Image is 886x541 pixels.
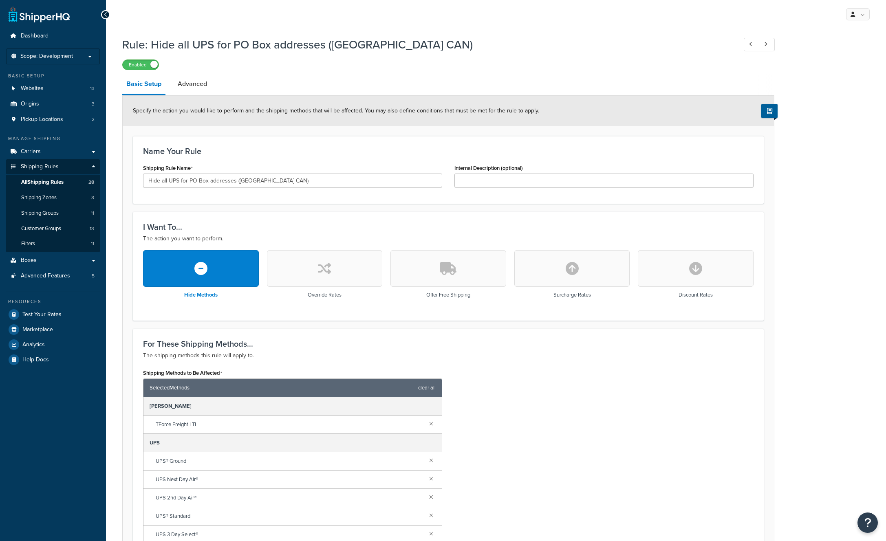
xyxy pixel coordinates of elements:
[6,159,100,252] li: Shipping Rules
[88,179,94,186] span: 28
[92,116,95,123] span: 2
[143,147,754,156] h3: Name Your Rule
[6,97,100,112] li: Origins
[6,190,100,205] li: Shipping Zones
[143,370,222,376] label: Shipping Methods to Be Affected
[6,337,100,352] a: Analytics
[6,29,100,44] a: Dashboard
[21,148,41,155] span: Carriers
[92,101,95,108] span: 3
[21,116,63,123] span: Pickup Locations
[21,101,39,108] span: Origins
[6,97,100,112] a: Origins3
[6,190,100,205] a: Shipping Zones8
[759,38,775,51] a: Next Record
[22,356,49,363] span: Help Docs
[143,165,193,172] label: Shipping Rule Name
[133,106,539,115] span: Specify the action you would like to perform and the shipping methods that will be affected. You ...
[21,225,61,232] span: Customer Groups
[21,210,59,217] span: Shipping Groups
[21,194,57,201] span: Shipping Zones
[184,292,218,298] h3: Hide Methods
[22,326,53,333] span: Marketplace
[6,73,100,79] div: Basic Setup
[6,81,100,96] a: Websites13
[426,292,470,298] h3: Offer Free Shipping
[744,38,760,51] a: Previous Record
[6,236,100,251] a: Filters11
[6,322,100,337] a: Marketplace
[418,382,436,394] a: clear all
[91,240,94,247] span: 11
[91,210,94,217] span: 11
[6,268,100,284] li: Advanced Features
[553,292,591,298] h3: Surcharge Rates
[6,221,100,236] a: Customer Groups13
[20,53,73,60] span: Scope: Development
[21,163,59,170] span: Shipping Rules
[22,311,62,318] span: Test Your Rates
[761,104,778,118] button: Show Help Docs
[156,510,423,522] span: UPS® Standard
[122,37,729,53] h1: Rule: Hide all UPS for PO Box addresses ([GEOGRAPHIC_DATA] CAN)
[143,351,754,361] p: The shipping methods this rule will apply to.
[21,85,44,92] span: Websites
[122,74,165,95] a: Basic Setup
[150,382,414,394] span: Selected Methods
[21,179,64,186] span: All Shipping Rules
[143,234,754,244] p: The action you want to perform.
[6,221,100,236] li: Customer Groups
[143,339,754,348] h3: For These Shipping Methods...
[6,175,100,190] a: AllShipping Rules28
[143,434,442,452] div: UPS
[6,112,100,127] li: Pickup Locations
[156,529,423,540] span: UPS 3 Day Select®
[6,206,100,221] a: Shipping Groups11
[6,268,100,284] a: Advanced Features5
[143,222,754,231] h3: I Want To...
[156,474,423,485] span: UPS Next Day Air®
[21,33,48,40] span: Dashboard
[156,492,423,504] span: UPS 2nd Day Air®
[91,194,94,201] span: 8
[308,292,342,298] h3: Override Rates
[156,419,423,430] span: TForce Freight LTL
[156,455,423,467] span: UPS® Ground
[21,257,37,264] span: Boxes
[21,273,70,279] span: Advanced Features
[6,253,100,268] a: Boxes
[90,225,94,232] span: 13
[6,206,100,221] li: Shipping Groups
[454,165,523,171] label: Internal Description (optional)
[90,85,95,92] span: 13
[6,307,100,322] a: Test Your Rates
[143,397,442,416] div: [PERSON_NAME]
[679,292,713,298] h3: Discount Rates
[22,341,45,348] span: Analytics
[6,236,100,251] li: Filters
[6,81,100,96] li: Websites
[123,60,159,70] label: Enabled
[6,159,100,174] a: Shipping Rules
[6,298,100,305] div: Resources
[6,144,100,159] a: Carriers
[6,135,100,142] div: Manage Shipping
[6,352,100,367] a: Help Docs
[857,512,878,533] button: Open Resource Center
[21,240,35,247] span: Filters
[92,273,95,279] span: 5
[174,74,211,94] a: Advanced
[6,112,100,127] a: Pickup Locations2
